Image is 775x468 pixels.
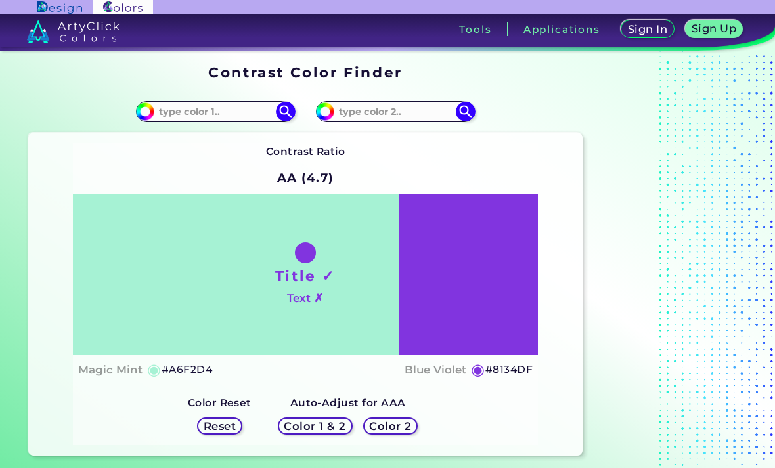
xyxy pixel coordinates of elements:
[271,163,340,192] h2: AA (4.7)
[523,24,600,34] h3: Applications
[485,361,533,378] h5: #8134DF
[371,421,409,431] h5: Color 2
[405,360,466,379] h4: Blue Violet
[78,360,143,379] h4: Magic Mint
[147,362,162,377] h5: ◉
[276,102,296,121] img: icon search
[334,102,456,120] input: type color 2..
[162,361,212,378] h5: #A6F2D4
[287,289,323,308] h4: Text ✗
[266,145,345,158] strong: Contrast Ratio
[471,362,485,377] h5: ◉
[27,20,120,43] img: logo_artyclick_colors_white.svg
[205,421,234,431] h5: Reset
[688,21,740,37] a: Sign Up
[694,24,734,33] h5: Sign Up
[37,1,81,14] img: ArtyClick Design logo
[456,102,476,121] img: icon search
[290,396,406,409] strong: Auto-Adjust for AAA
[459,24,491,34] h3: Tools
[287,421,343,431] h5: Color 1 & 2
[208,62,402,82] h1: Contrast Color Finder
[623,21,672,37] a: Sign In
[154,102,277,120] input: type color 1..
[188,396,252,409] strong: Color Reset
[275,266,336,286] h1: Title ✓
[630,24,666,34] h5: Sign In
